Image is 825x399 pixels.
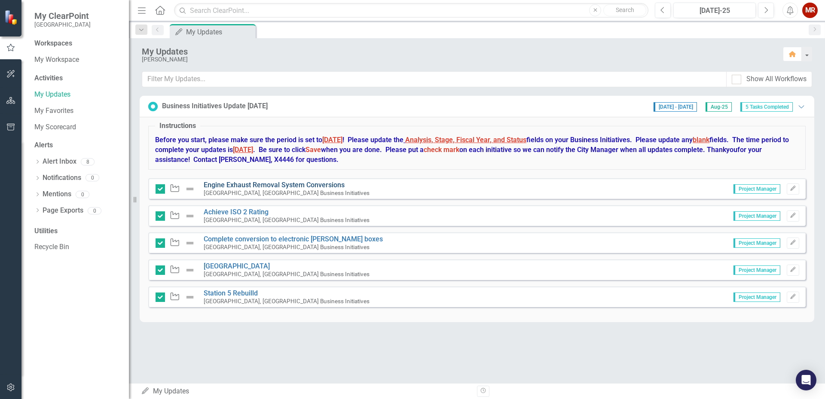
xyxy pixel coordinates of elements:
a: Mentions [43,189,71,199]
img: Not Defined [185,265,195,275]
a: Complete conversion to electronic [PERSON_NAME] boxes [204,235,383,243]
span: Search [616,6,634,13]
img: Not Defined [185,238,195,248]
a: Achieve ISO 2 Rating [204,208,269,216]
input: Search ClearPoint... [174,3,648,18]
a: [GEOGRAPHIC_DATA] [204,262,270,270]
button: [DATE]-25 [673,3,756,18]
a: My Workspace [34,55,120,65]
small: [GEOGRAPHIC_DATA], [GEOGRAPHIC_DATA] Business Initiatives [204,189,370,196]
a: Engine Exhaust Removal System Conversions [204,181,345,189]
a: My Favorites [34,106,120,116]
div: Open Intercom Messenger [796,370,816,390]
button: MR [802,3,818,18]
small: [GEOGRAPHIC_DATA], [GEOGRAPHIC_DATA] Business Initiatives [204,298,370,305]
div: Activities [34,73,120,83]
span: Project Manager [733,292,780,302]
div: Alerts [34,140,120,150]
span: blank [693,136,709,144]
div: [PERSON_NAME] [142,56,774,63]
small: [GEOGRAPHIC_DATA] [34,21,91,28]
span: My ClearPoint [34,11,91,21]
button: Search [603,4,646,16]
span: [DATE] [233,146,253,154]
div: My Updates [142,47,774,56]
span: you [726,146,737,154]
div: Utilities [34,226,120,236]
span: check mark [424,146,459,154]
span: Project Manager [733,184,780,194]
small: [GEOGRAPHIC_DATA], [GEOGRAPHIC_DATA] Business Initiatives [204,216,370,223]
span: Project Manager [733,265,780,275]
span: [DATE] - [DATE] [654,102,697,112]
input: Filter My Updates... [142,71,727,87]
span: Project Manager [733,211,780,221]
a: My Updates [34,90,120,100]
div: Show All Workflows [746,74,807,84]
div: My Updates [141,387,471,396]
legend: Instructions [155,121,200,131]
div: Workspaces [34,39,72,49]
a: My Scorecard [34,122,120,132]
a: Station 5 Rebuilld [204,289,258,297]
div: 0 [88,207,101,214]
div: 0 [76,191,89,198]
small: [GEOGRAPHIC_DATA], [GEOGRAPHIC_DATA] Business Initiatives [204,244,370,250]
span: 5 Tasks Completed [740,102,793,112]
span: Analysis, Stage, Fiscal Year, and Status [405,136,526,144]
img: Not Defined [185,184,195,194]
div: Business Initiatives Update [DATE] [162,101,268,111]
a: Page Exports [43,206,83,216]
small: [GEOGRAPHIC_DATA], [GEOGRAPHIC_DATA] Business Initiatives [204,271,370,277]
div: My Updates [186,27,254,37]
img: Not Defined [185,211,195,221]
span: Aug-25 [706,102,732,112]
img: Not Defined [185,292,195,302]
span: Project Manager [733,238,780,248]
a: Recycle Bin [34,242,120,252]
span: [DATE] [322,136,342,144]
span: Save [306,146,321,154]
a: Notifications [43,173,81,183]
a: Alert Inbox [43,157,76,167]
div: 8 [81,158,95,165]
div: [DATE]-25 [676,6,753,16]
div: 0 [86,174,99,182]
strong: Before you start, please make sure the period is set to ! Please update the fields on your Busine... [155,136,789,164]
img: ClearPoint Strategy [4,10,19,25]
